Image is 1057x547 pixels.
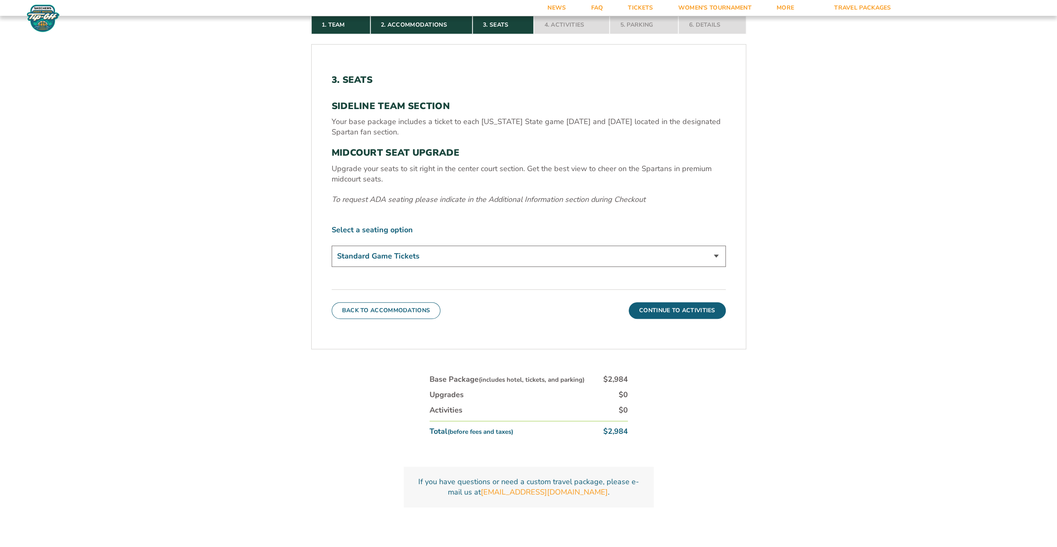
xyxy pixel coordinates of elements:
div: $0 [619,390,628,400]
button: Back To Accommodations [332,302,441,319]
a: 2. Accommodations [370,16,472,34]
label: Select a seating option [332,225,726,235]
div: $0 [619,405,628,415]
div: Upgrades [430,390,464,400]
div: $2,984 [603,374,628,385]
p: Your base package includes a ticket to each [US_STATE] State game [DATE] and [DATE] located in th... [332,117,726,137]
p: Upgrade your seats to sit right in the center court section. Get the best view to cheer on the Sp... [332,164,726,184]
div: Total [430,426,513,437]
div: Activities [430,405,462,415]
h3: SIDELINE TEAM SECTION [332,101,726,112]
p: If you have questions or need a custom travel package, please e-mail us at . [414,477,644,497]
button: Continue To Activities [629,302,726,319]
em: To request ADA seating please indicate in the Additional Information section during Checkout [332,194,645,204]
a: 1. Team [311,16,370,34]
small: (before fees and taxes) [447,428,513,436]
h2: 3. Seats [332,75,726,85]
div: $2,984 [603,426,628,437]
a: [EMAIL_ADDRESS][DOMAIN_NAME] [481,487,608,497]
img: Fort Myers Tip-Off [25,4,61,32]
h3: MIDCOURT SEAT UPGRADE [332,147,726,158]
small: (includes hotel, tickets, and parking) [479,375,585,384]
div: Base Package [430,374,585,385]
